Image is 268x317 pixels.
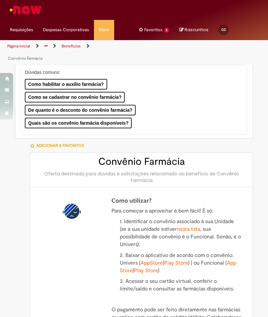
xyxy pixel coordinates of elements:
button: Como habilitar o auxílio farmácia? [25,79,107,90]
span: CC [221,28,226,32]
a: Play Store [134,267,158,274]
a: nesta lista [177,226,200,232]
button: Como se cadastrar no convênio farmácia? [25,92,125,102]
img: ServiceNow [9,3,43,17]
button: Adicionar a Favoritos [30,139,88,153]
a: Convênio Farmácia [8,56,42,61]
a: More : 4 [94,20,114,40]
p: 1. Identificar o convênio associado à sua Unidade (se a sua unidade estiver , sua possibilidade d... [120,218,241,248]
ul: Trilhas de página [5,40,129,65]
ul: Menu Cabeçalho [114,20,124,40]
button: Quais são os convênio farmácia disponíveis? [25,118,132,128]
h4: Como utilizar? [112,197,241,204]
ul: Menu Cabeçalho [94,20,114,40]
span: Despesas Corporativas [43,27,89,33]
div: Oferta destinada para dúvidas e solicitações relacionado ao benefício de Convênio Farmácia [37,170,246,184]
a: Benefícios [62,43,81,49]
ul: Menu Cabeçalho [134,20,174,40]
p: Para começar a aproveitar é bem fácil! É só: [112,207,241,215]
a: AppStore [141,260,163,266]
span: Rascunhos [185,27,208,33]
a: CC [213,20,236,33]
ul: Menu Cabeçalho [38,20,94,40]
ul: Menu Cabeçalho [124,20,134,40]
a: No momento, sua lista de rascunhos tem 0 Itens [179,27,208,33]
span: More [99,27,109,33]
p: 3. Acessar o seu cartão virtual, conferir o limite/saldo e consultar as farmácias disponíveis. [120,278,241,293]
a: Play Store [164,260,188,266]
img: Convênio Farmácia [61,201,82,222]
button: De quanto é o desconto do convênio farmácia? [25,105,136,115]
ul: Menu Cabeçalho [5,20,38,40]
a: Favoritos : 2 [134,20,174,40]
a: App Store [120,260,236,274]
a: Despesas Corporativas : [38,20,94,40]
span: Adicionar a Favoritos [36,143,84,148]
a: Requisições : 0 [5,20,38,40]
p: Dúvidas comuns: [25,69,242,76]
span: Favoritos [144,27,162,33]
span: 2 [164,28,169,33]
span: Requisições [10,27,33,33]
a: Página inicial [7,43,30,49]
h2: Convênio Farmácia [37,156,246,167]
p: 2. Baixar o aplicativo de acordo com o convênio: Univers ( | ) | ou Funcional ( | ) [120,252,241,275]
